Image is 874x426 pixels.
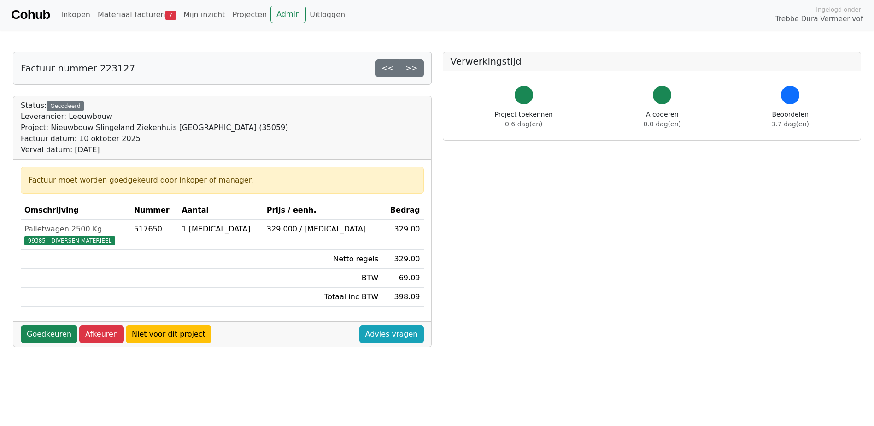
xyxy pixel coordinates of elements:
div: Afcoderen [644,110,681,129]
a: Advies vragen [359,325,424,343]
div: 329.000 / [MEDICAL_DATA] [267,224,379,235]
div: Beoordelen [772,110,809,129]
div: Palletwagen 2500 Kg [24,224,127,235]
th: Prijs / eenh. [263,201,382,220]
td: 329.00 [382,220,423,250]
a: << [375,59,400,77]
a: Cohub [11,4,50,26]
td: 398.09 [382,288,423,307]
a: Projecten [229,6,270,24]
td: Netto regels [263,250,382,269]
h5: Verwerkingstijd [451,56,854,67]
div: Leverancier: Leeuwbouw [21,111,288,122]
span: Trebbe Dura Vermeer vof [775,14,863,24]
a: Niet voor dit project [126,325,211,343]
td: 517650 [130,220,178,250]
th: Bedrag [382,201,423,220]
a: Goedkeuren [21,325,77,343]
div: Status: [21,100,288,155]
td: BTW [263,269,382,288]
a: Afkeuren [79,325,124,343]
a: Inkopen [57,6,94,24]
div: Factuur datum: 10 oktober 2025 [21,133,288,144]
span: 0.0 dag(en) [644,120,681,128]
span: 3.7 dag(en) [772,120,809,128]
th: Nummer [130,201,178,220]
a: Mijn inzicht [180,6,229,24]
span: 99385 - DIVERSEN MATERIEEL [24,236,115,245]
span: 0.6 dag(en) [505,120,542,128]
span: 7 [165,11,176,20]
span: Ingelogd onder: [816,5,863,14]
th: Omschrijving [21,201,130,220]
div: Project toekennen [495,110,553,129]
a: Palletwagen 2500 Kg99385 - DIVERSEN MATERIEEL [24,224,127,246]
th: Aantal [178,201,263,220]
td: 69.09 [382,269,423,288]
div: Factuur moet worden goedgekeurd door inkoper of manager. [29,175,416,186]
td: 329.00 [382,250,423,269]
div: Gecodeerd [47,101,84,111]
h5: Factuur nummer 223127 [21,63,135,74]
td: Totaal inc BTW [263,288,382,307]
a: Materiaal facturen7 [94,6,180,24]
div: Project: Nieuwbouw Slingeland Ziekenhuis [GEOGRAPHIC_DATA] (35059) [21,122,288,133]
div: 1 [MEDICAL_DATA] [182,224,259,235]
div: Verval datum: [DATE] [21,144,288,155]
a: Admin [270,6,306,23]
a: Uitloggen [306,6,349,24]
a: >> [399,59,424,77]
